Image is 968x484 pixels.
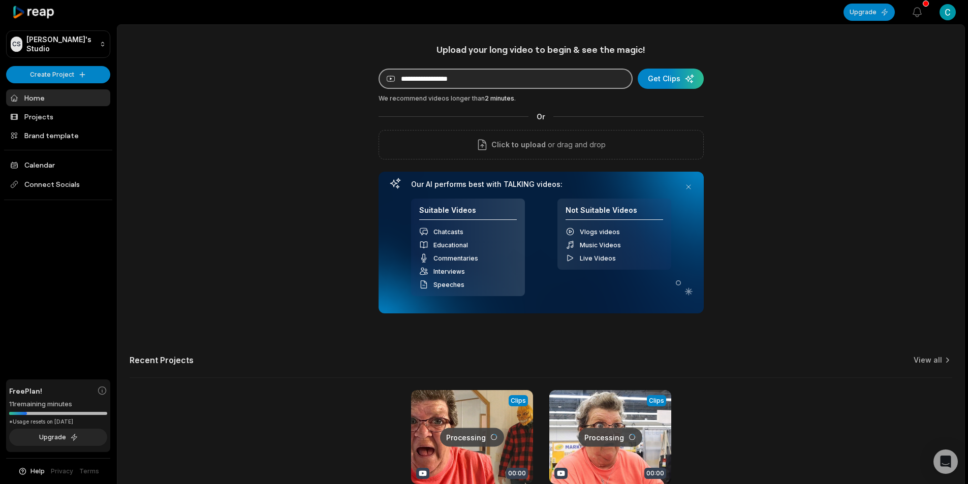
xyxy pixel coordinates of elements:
button: Upgrade [844,4,895,21]
span: Interviews [433,268,465,275]
button: Upgrade [9,429,107,446]
span: Live Videos [580,254,616,262]
span: Vlogs videos [580,228,620,236]
h3: Our AI performs best with TALKING videos: [411,180,671,189]
div: Open Intercom Messenger [933,449,958,474]
a: Terms [79,467,99,476]
button: Get Clips [638,69,704,89]
a: Privacy [51,467,73,476]
p: or drag and drop [546,139,606,151]
div: 11 remaining minutes [9,399,107,409]
p: [PERSON_NAME]'s Studio [26,35,96,53]
span: Free Plan! [9,385,42,396]
a: Projects [6,108,110,125]
button: Create Project [6,66,110,83]
h4: Suitable Videos [419,206,517,220]
a: Brand template [6,127,110,144]
a: Calendar [6,156,110,173]
span: Connect Socials [6,175,110,193]
span: Educational [433,241,468,249]
span: 2 minutes [485,94,514,102]
a: View all [914,355,942,365]
span: Help [30,467,45,476]
h4: Not Suitable Videos [566,206,663,220]
span: Chatcasts [433,228,463,236]
span: Click to upload [491,139,546,151]
span: Music Videos [580,241,621,249]
span: Speeches [433,281,464,288]
button: Help [18,467,45,476]
span: Commentaries [433,254,478,262]
h2: Recent Projects [130,355,194,365]
h1: Upload your long video to begin & see the magic! [379,44,704,55]
div: We recommend videos longer than . [379,94,704,103]
a: Home [6,89,110,106]
div: *Usage resets on [DATE] [9,418,107,426]
div: CS [11,37,22,52]
span: Or [528,111,553,122]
